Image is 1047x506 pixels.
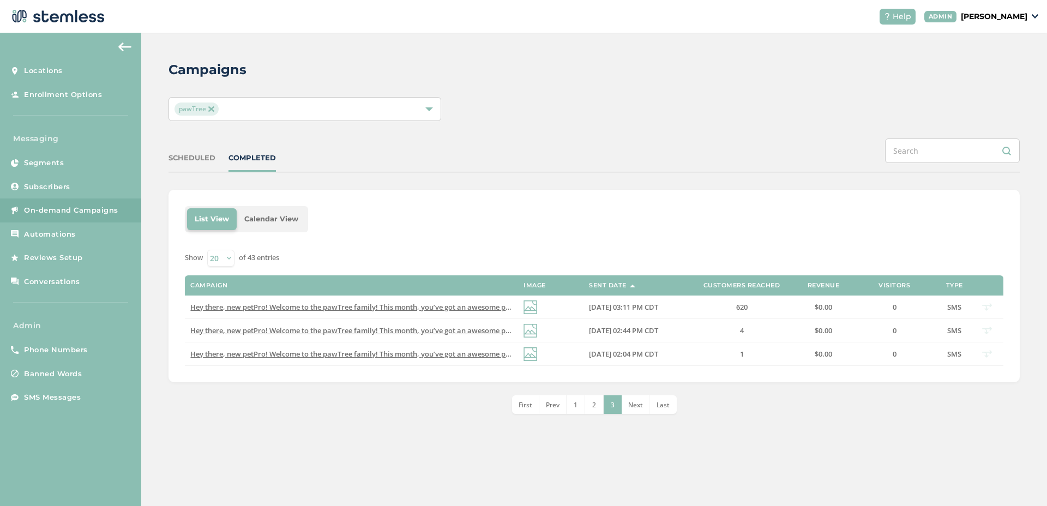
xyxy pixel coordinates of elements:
[24,369,82,379] span: Banned Words
[947,349,961,359] span: SMS
[185,252,203,263] label: Show
[802,350,845,359] label: $0.00
[693,326,791,335] label: 4
[24,276,80,287] span: Conversations
[589,282,627,289] label: Sent Date
[24,205,118,216] span: On-demand Campaigns
[947,326,961,335] span: SMS
[523,347,537,361] img: icon-img-d887fa0c.svg
[893,302,896,312] span: 0
[118,43,131,51] img: icon-arrow-back-accent-c549486e.svg
[703,282,780,289] label: Customers Reached
[893,349,896,359] span: 0
[961,11,1027,22] p: [PERSON_NAME]
[856,303,932,312] label: 0
[523,282,546,289] label: Image
[992,454,1047,506] iframe: Chat Widget
[628,400,643,409] span: Next
[592,400,596,409] span: 2
[943,350,965,359] label: SMS
[815,302,832,312] span: $0.00
[856,326,932,335] label: 0
[237,208,306,230] li: Calendar View
[187,208,237,230] li: List View
[190,282,227,289] label: Campaign
[630,285,635,287] img: icon-sort-1e1d7615.svg
[589,302,658,312] span: [DATE] 03:11 PM CDT
[589,350,682,359] label: 05/19/2025 02:04 PM CDT
[802,326,845,335] label: $0.00
[24,345,88,356] span: Phone Numbers
[24,392,81,403] span: SMS Messages
[884,13,890,20] img: icon-help-white-03924b79.svg
[24,229,76,240] span: Automations
[589,326,682,335] label: 05/19/2025 02:44 PM CDT
[740,349,744,359] span: 1
[740,326,744,335] span: 4
[228,153,276,164] div: COMPLETED
[208,106,214,112] img: icon-close-accent-8a337256.svg
[815,326,832,335] span: $0.00
[808,282,840,289] label: Revenue
[574,400,577,409] span: 1
[169,153,215,164] div: SCHEDULED
[893,326,896,335] span: 0
[239,252,279,263] label: of 43 entries
[9,5,105,27] img: logo-dark-0685b13c.svg
[893,11,911,22] span: Help
[589,349,658,359] span: [DATE] 02:04 PM CDT
[24,89,102,100] span: Enrollment Options
[190,350,513,359] label: Hey there, new petPro! Welcome to the pawTree family! This month, you’ve got an awesome perk: 50%...
[946,282,963,289] label: Type
[190,303,513,312] label: Hey there, new petPro! Welcome to the pawTree family! This month, you’ve got an awesome perk: 50%...
[947,302,961,312] span: SMS
[1032,14,1038,19] img: icon_down-arrow-small-66adaf34.svg
[169,60,246,80] h2: Campaigns
[589,303,682,312] label: 05/19/2025 03:11 PM CDT
[174,103,218,116] span: pawTree
[802,303,845,312] label: $0.00
[924,11,957,22] div: ADMIN
[546,400,559,409] span: Prev
[24,158,64,168] span: Segments
[190,326,513,335] label: Hey there, new petPro! Welcome to the pawTree family! This month, you’ve got an awesome perk: 50%...
[943,303,965,312] label: SMS
[611,400,615,409] span: 3
[657,400,670,409] span: Last
[693,350,791,359] label: 1
[878,282,910,289] label: Visitors
[24,252,83,263] span: Reviews Setup
[24,182,70,192] span: Subscribers
[856,350,932,359] label: 0
[693,303,791,312] label: 620
[519,400,532,409] span: First
[736,302,748,312] span: 620
[943,326,965,335] label: SMS
[885,138,1020,163] input: Search
[523,324,537,338] img: icon-img-d887fa0c.svg
[589,326,658,335] span: [DATE] 02:44 PM CDT
[523,300,537,314] img: icon-img-d887fa0c.svg
[24,65,63,76] span: Locations
[815,349,832,359] span: $0.00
